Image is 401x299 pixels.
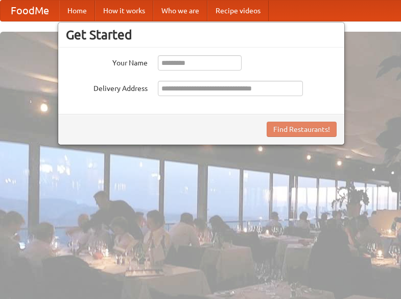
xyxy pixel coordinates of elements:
[59,1,95,21] a: Home
[66,27,337,42] h3: Get Started
[66,55,148,68] label: Your Name
[267,122,337,137] button: Find Restaurants!
[66,81,148,94] label: Delivery Address
[1,1,59,21] a: FoodMe
[207,1,269,21] a: Recipe videos
[95,1,153,21] a: How it works
[153,1,207,21] a: Who we are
